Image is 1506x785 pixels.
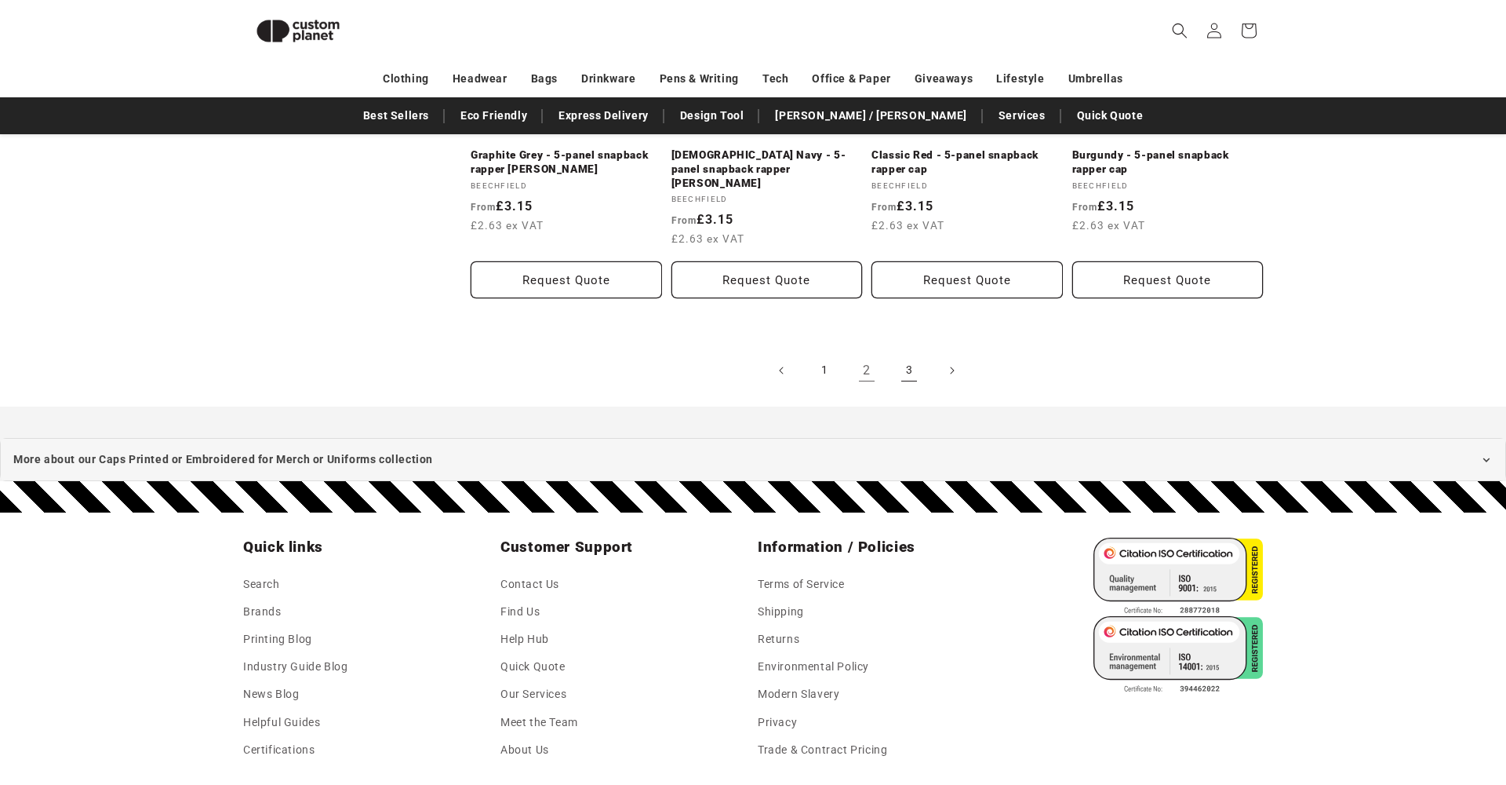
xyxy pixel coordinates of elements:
[243,6,353,56] img: Custom Planet
[471,353,1263,388] nav: Pagination
[871,261,1063,298] button: Request Quote
[383,65,429,93] a: Clothing
[892,353,926,388] a: Page 3
[758,575,845,598] a: Terms of Service
[243,598,282,626] a: Brands
[1093,616,1263,695] img: ISO 14001 Certified
[500,736,549,764] a: About Us
[471,261,662,298] button: Request Quote
[500,709,578,736] a: Meet the Team
[758,598,804,626] a: Shipping
[758,709,797,736] a: Privacy
[551,102,657,130] a: Express Delivery
[355,102,437,130] a: Best Sellers
[243,653,347,681] a: Industry Guide Blog
[672,102,752,130] a: Design Tool
[767,102,974,130] a: [PERSON_NAME] / [PERSON_NAME]
[243,575,280,598] a: Search
[762,65,788,93] a: Tech
[934,353,969,388] a: Next page
[1069,102,1151,130] a: Quick Quote
[671,261,863,298] button: Request Quote
[1237,615,1506,785] iframe: Chat Widget
[765,353,799,388] a: Previous page
[660,65,739,93] a: Pens & Writing
[500,575,559,598] a: Contact Us
[500,626,549,653] a: Help Hub
[758,653,869,681] a: Environmental Policy
[996,65,1044,93] a: Lifestyle
[531,65,558,93] a: Bags
[671,148,863,190] a: [DEMOGRAPHIC_DATA] Navy - 5-panel snapback rapper [PERSON_NAME]
[1068,65,1123,93] a: Umbrellas
[812,65,890,93] a: Office & Paper
[807,353,842,388] a: Page 1
[991,102,1053,130] a: Services
[243,736,315,764] a: Certifications
[243,681,299,708] a: News Blog
[1072,261,1264,298] button: Request Quote
[471,148,662,176] a: Graphite Grey - 5-panel snapback rapper [PERSON_NAME]
[915,65,973,93] a: Giveaways
[453,65,507,93] a: Headwear
[500,598,540,626] a: Find Us
[871,148,1063,176] a: Classic Red - 5-panel snapback rapper cap
[13,450,433,469] span: More about our Caps Printed or Embroidered for Merch or Uniforms collection
[243,626,312,653] a: Printing Blog
[500,681,566,708] a: Our Services
[581,65,635,93] a: Drinkware
[758,626,799,653] a: Returns
[500,653,566,681] a: Quick Quote
[758,736,887,764] a: Trade & Contract Pricing
[243,538,491,557] h2: Quick links
[758,538,1006,557] h2: Information / Policies
[453,102,535,130] a: Eco Friendly
[758,681,839,708] a: Modern Slavery
[849,353,884,388] a: Page 2
[243,709,320,736] a: Helpful Guides
[1162,13,1197,48] summary: Search
[1093,538,1263,616] img: ISO 9001 Certified
[1072,148,1264,176] a: Burgundy - 5-panel snapback rapper cap
[500,538,748,557] h2: Customer Support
